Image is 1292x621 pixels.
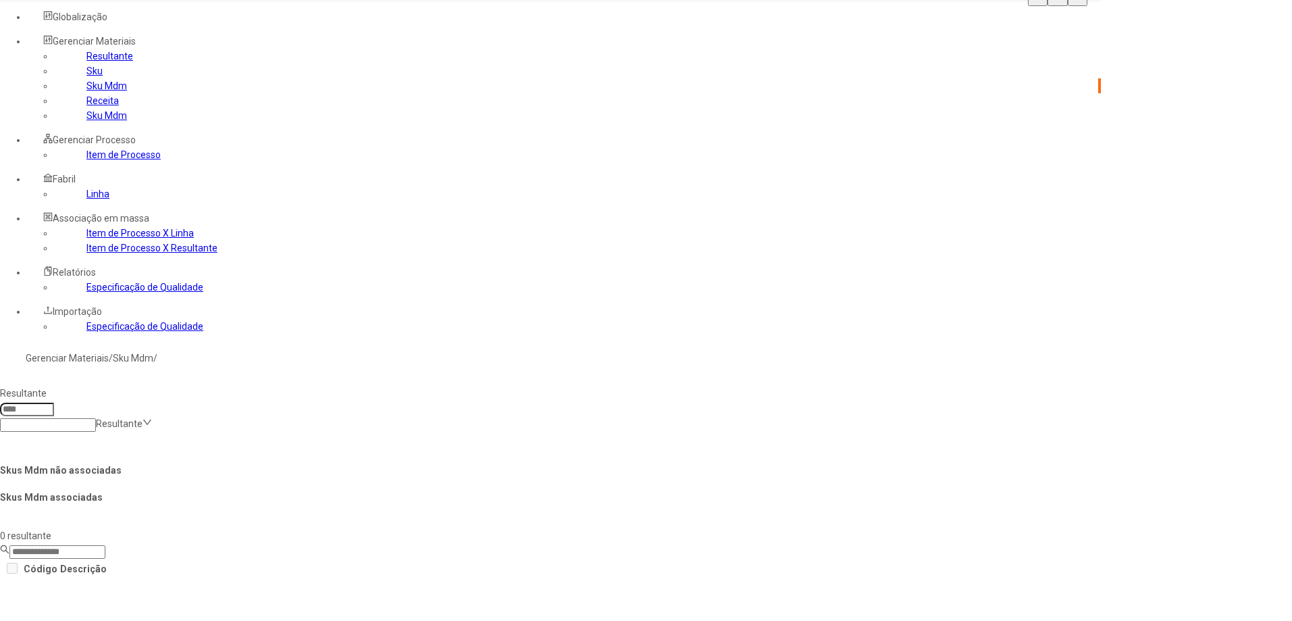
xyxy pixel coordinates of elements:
[86,321,203,332] a: Especificação de Qualidade
[86,189,109,199] a: Linha
[86,66,103,76] a: Sku
[53,11,107,22] span: Globalização
[86,51,133,61] a: Resultante
[53,306,102,317] span: Importação
[53,134,136,145] span: Gerenciar Processo
[53,36,136,47] span: Gerenciar Materiais
[86,243,217,253] a: Item de Processo X Resultante
[86,282,203,293] a: Especificação de Qualidade
[86,149,161,160] a: Item de Processo
[59,560,107,578] th: Descrição
[86,110,127,121] a: Sku Mdm
[23,560,58,578] th: Código
[26,353,109,364] a: Gerenciar Materiais
[86,95,119,106] a: Receita
[153,353,157,364] nz-breadcrumb-separator: /
[86,228,194,239] a: Item de Processo X Linha
[86,80,127,91] a: Sku Mdm
[53,267,96,278] span: Relatórios
[53,174,76,184] span: Fabril
[53,213,149,224] span: Associação em massa
[96,418,143,429] nz-select-placeholder: Resultante
[113,353,153,364] a: Sku Mdm
[109,353,113,364] nz-breadcrumb-separator: /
